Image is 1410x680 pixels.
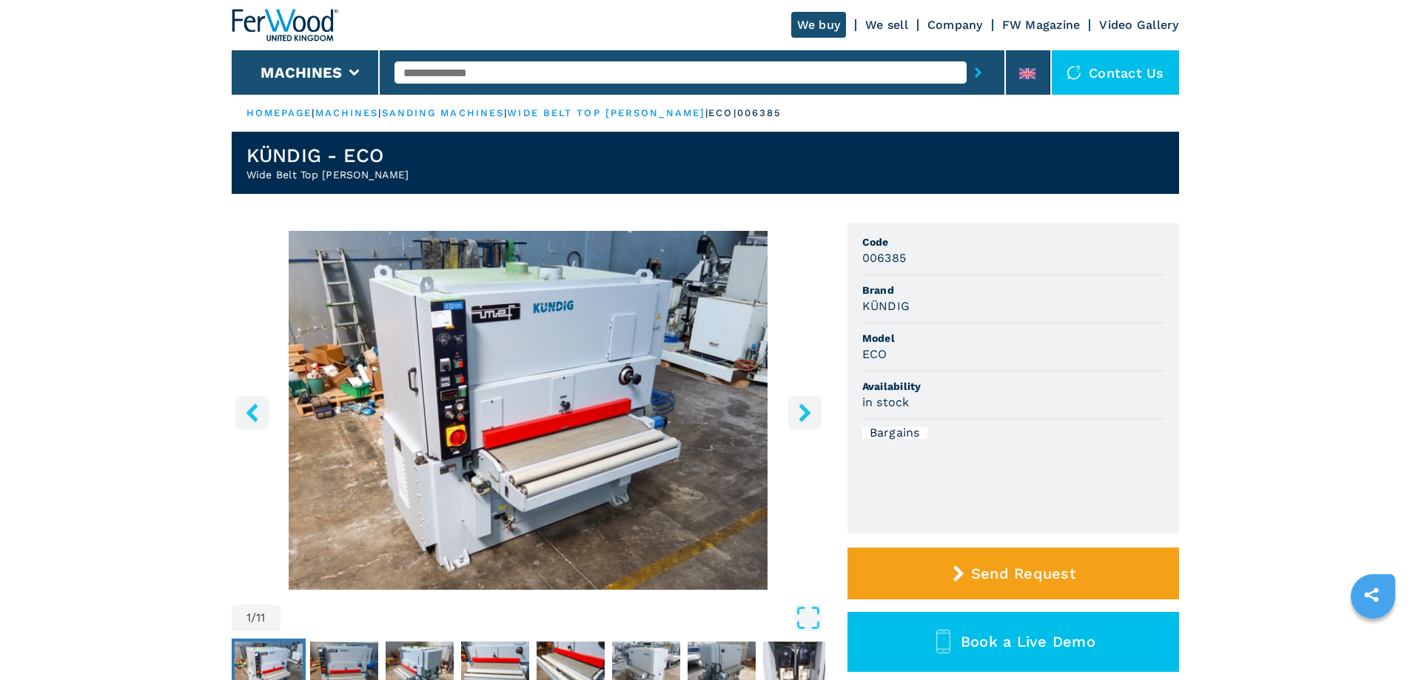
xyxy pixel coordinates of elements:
a: wide belt top [PERSON_NAME] [507,107,705,118]
button: right-button [788,396,822,429]
a: machines [315,107,379,118]
h3: ECO [862,346,887,363]
button: submit-button [967,55,990,90]
iframe: Chat [1347,613,1399,669]
span: | [312,107,315,118]
h3: KÜNDIG [862,297,910,314]
span: Send Request [971,565,1075,582]
a: HOMEPAGE [246,107,312,118]
a: We buy [791,12,847,38]
a: sanding machines [382,107,505,118]
span: Book a Live Demo [961,633,1095,650]
span: Availability [862,379,1164,394]
button: left-button [235,396,269,429]
span: Model [862,331,1164,346]
a: Company [927,18,983,32]
span: | [504,107,507,118]
img: Contact us [1067,65,1081,80]
button: Book a Live Demo [847,612,1179,672]
span: | [378,107,381,118]
h2: Wide Belt Top [PERSON_NAME] [246,167,409,182]
a: Video Gallery [1099,18,1178,32]
span: Brand [862,283,1164,297]
span: | [705,107,708,118]
p: 006385 [737,107,782,120]
img: Wide Belt Top Sanders KÜNDIG ECO [232,231,825,590]
h3: in stock [862,394,910,411]
a: We sell [865,18,908,32]
h1: KÜNDIG - ECO [246,144,409,167]
img: Ferwood [232,9,338,41]
span: 1 [246,612,251,624]
a: sharethis [1353,576,1390,613]
span: / [251,612,256,624]
div: Contact us [1052,50,1179,95]
button: Open Fullscreen [284,605,822,631]
h3: 006385 [862,249,907,266]
span: Code [862,235,1164,249]
button: Machines [261,64,342,81]
button: Send Request [847,548,1179,599]
p: eco | [708,107,736,120]
div: Bargains [862,427,927,439]
a: FW Magazine [1002,18,1081,32]
div: Go to Slide 1 [232,231,825,590]
span: 11 [256,612,266,624]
